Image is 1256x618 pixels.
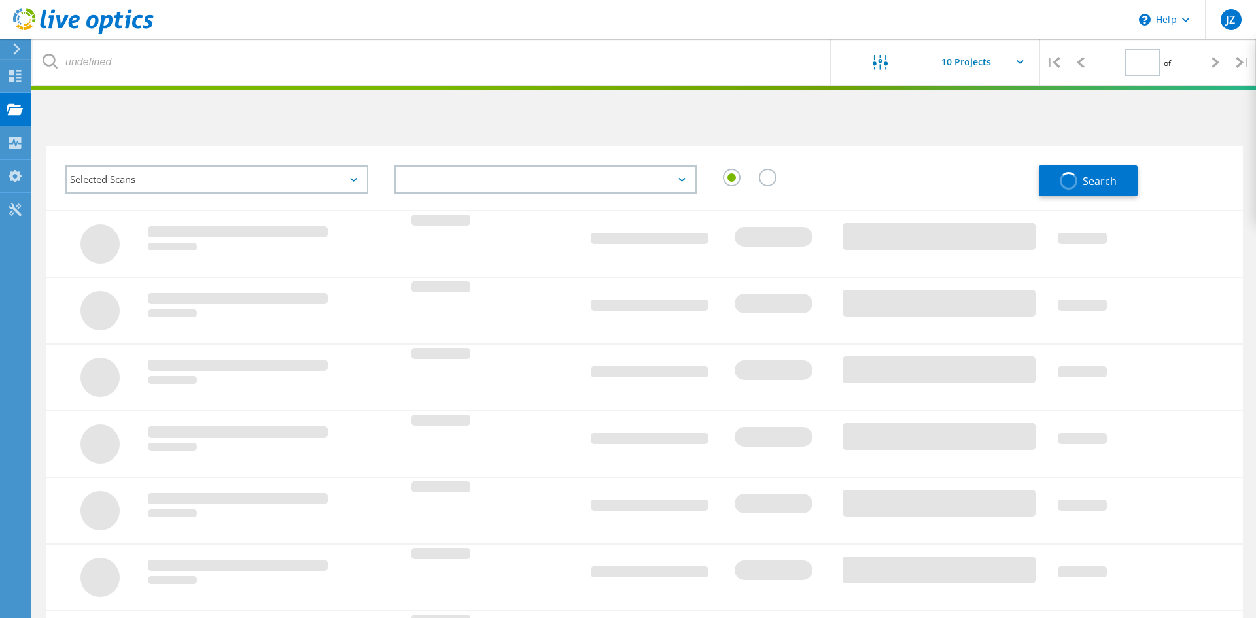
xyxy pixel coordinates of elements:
[1040,39,1067,86] div: |
[1083,174,1117,188] span: Search
[13,27,154,37] a: Live Optics Dashboard
[33,39,831,85] input: undefined
[65,165,368,194] div: Selected Scans
[1164,58,1171,69] span: of
[1039,165,1138,196] button: Search
[1229,39,1256,86] div: |
[1226,14,1235,25] span: JZ
[1139,14,1151,26] svg: \n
